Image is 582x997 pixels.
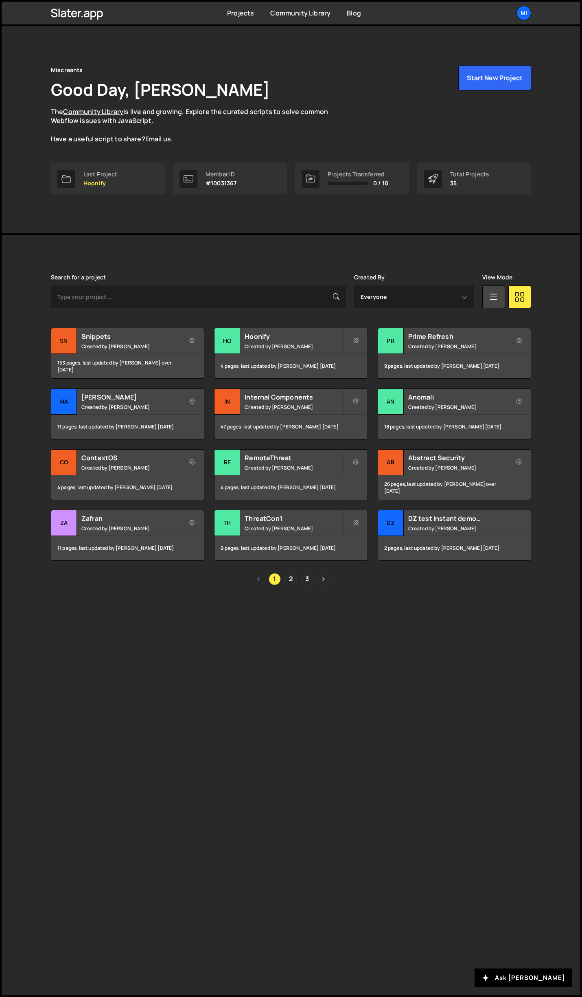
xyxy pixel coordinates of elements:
[227,9,254,18] a: Projects
[206,171,236,178] div: Member ID
[81,453,179,462] h2: ContextOS
[214,510,240,536] div: Th
[378,475,531,500] div: 26 pages, last updated by [PERSON_NAME] over [DATE]
[516,6,531,20] a: Mi
[81,464,179,471] small: Created by [PERSON_NAME]
[214,389,240,415] div: In
[458,65,531,90] button: Start New Project
[475,968,572,987] button: Ask [PERSON_NAME]
[145,134,171,143] a: Email us
[328,171,388,178] div: Projects Transferred
[51,328,204,379] a: Sn Snippets Created by [PERSON_NAME] 153 pages, last updated by [PERSON_NAME] over [DATE]
[408,525,506,532] small: Created by [PERSON_NAME]
[214,536,367,560] div: 9 pages, last updated by [PERSON_NAME] [DATE]
[51,536,204,560] div: 11 pages, last updated by [PERSON_NAME] [DATE]
[214,389,368,439] a: In Internal Components Created by [PERSON_NAME] 47 pages, last updated by [PERSON_NAME] [DATE]
[214,510,368,561] a: Th ThreatCon1 Created by [PERSON_NAME] 9 pages, last updated by [PERSON_NAME] [DATE]
[378,450,404,475] div: Ab
[63,107,123,116] a: Community Library
[51,450,77,475] div: Co
[51,475,204,500] div: 4 pages, last updated by [PERSON_NAME] [DATE]
[317,573,330,585] a: Next page
[214,450,240,475] div: Re
[51,389,204,439] a: Ma [PERSON_NAME] Created by [PERSON_NAME] 11 pages, last updated by [PERSON_NAME] [DATE]
[285,573,297,585] a: Page 2
[51,285,346,308] input: Type your project...
[51,78,270,101] h1: Good Day, [PERSON_NAME]
[378,354,531,378] div: 9 pages, last updated by [PERSON_NAME] [DATE]
[51,65,83,75] div: Miscreants
[81,393,179,402] h2: [PERSON_NAME]
[214,354,367,378] div: 4 pages, last updated by [PERSON_NAME] [DATE]
[81,332,179,341] h2: Snippets
[378,328,531,379] a: Pr Prime Refresh Created by [PERSON_NAME] 9 pages, last updated by [PERSON_NAME] [DATE]
[378,449,531,500] a: Ab Abstract Security Created by [PERSON_NAME] 26 pages, last updated by [PERSON_NAME] over [DATE]
[301,573,313,585] a: Page 3
[378,389,531,439] a: An Anomali Created by [PERSON_NAME] 18 pages, last updated by [PERSON_NAME] [DATE]
[214,328,368,379] a: Ho Hoonify Created by [PERSON_NAME] 4 pages, last updated by [PERSON_NAME] [DATE]
[450,171,489,178] div: Total Projects
[81,404,179,411] small: Created by [PERSON_NAME]
[347,9,361,18] a: Blog
[51,328,77,354] div: Sn
[51,163,165,194] a: Last Project Hoonify
[245,464,343,471] small: Created by [PERSON_NAME]
[378,389,404,415] div: An
[83,171,117,178] div: Last Project
[51,573,531,585] div: Pagination
[81,525,179,532] small: Created by [PERSON_NAME]
[378,536,531,560] div: 2 pages, last updated by [PERSON_NAME] [DATE]
[408,332,506,341] h2: Prime Refresh
[378,510,404,536] div: DZ
[214,449,368,500] a: Re RemoteThreat Created by [PERSON_NAME] 4 pages, last updated by [PERSON_NAME] [DATE]
[408,404,506,411] small: Created by [PERSON_NAME]
[378,415,531,439] div: 18 pages, last updated by [PERSON_NAME] [DATE]
[373,180,388,187] span: 0 / 10
[51,274,106,281] label: Search for a project
[378,328,404,354] div: Pr
[51,354,204,378] div: 153 pages, last updated by [PERSON_NAME] over [DATE]
[450,180,489,187] p: 35
[408,453,506,462] h2: Abstract Security
[245,332,343,341] h2: Hoonify
[408,393,506,402] h2: Anomali
[81,514,179,523] h2: Zafran
[245,393,343,402] h2: Internal Components
[482,274,512,281] label: View Mode
[378,510,531,561] a: DZ DZ test instant demo (delete later) Created by [PERSON_NAME] 2 pages, last updated by [PERSON_...
[51,510,77,536] div: Za
[214,415,367,439] div: 47 pages, last updated by [PERSON_NAME] [DATE]
[270,9,330,18] a: Community Library
[51,449,204,500] a: Co ContextOS Created by [PERSON_NAME] 4 pages, last updated by [PERSON_NAME] [DATE]
[245,514,343,523] h2: ThreatCon1
[408,464,506,471] small: Created by [PERSON_NAME]
[206,180,236,187] p: #10031367
[83,180,117,187] p: Hoonify
[51,415,204,439] div: 11 pages, last updated by [PERSON_NAME] [DATE]
[51,389,77,415] div: Ma
[408,514,506,523] h2: DZ test instant demo (delete later)
[245,343,343,350] small: Created by [PERSON_NAME]
[214,328,240,354] div: Ho
[354,274,385,281] label: Created By
[245,404,343,411] small: Created by [PERSON_NAME]
[214,475,367,500] div: 4 pages, last updated by [PERSON_NAME] [DATE]
[51,510,204,561] a: Za Zafran Created by [PERSON_NAME] 11 pages, last updated by [PERSON_NAME] [DATE]
[51,107,344,144] p: The is live and growing. Explore the curated scripts to solve common Webflow issues with JavaScri...
[245,453,343,462] h2: RemoteThreat
[245,525,343,532] small: Created by [PERSON_NAME]
[408,343,506,350] small: Created by [PERSON_NAME]
[81,343,179,350] small: Created by [PERSON_NAME]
